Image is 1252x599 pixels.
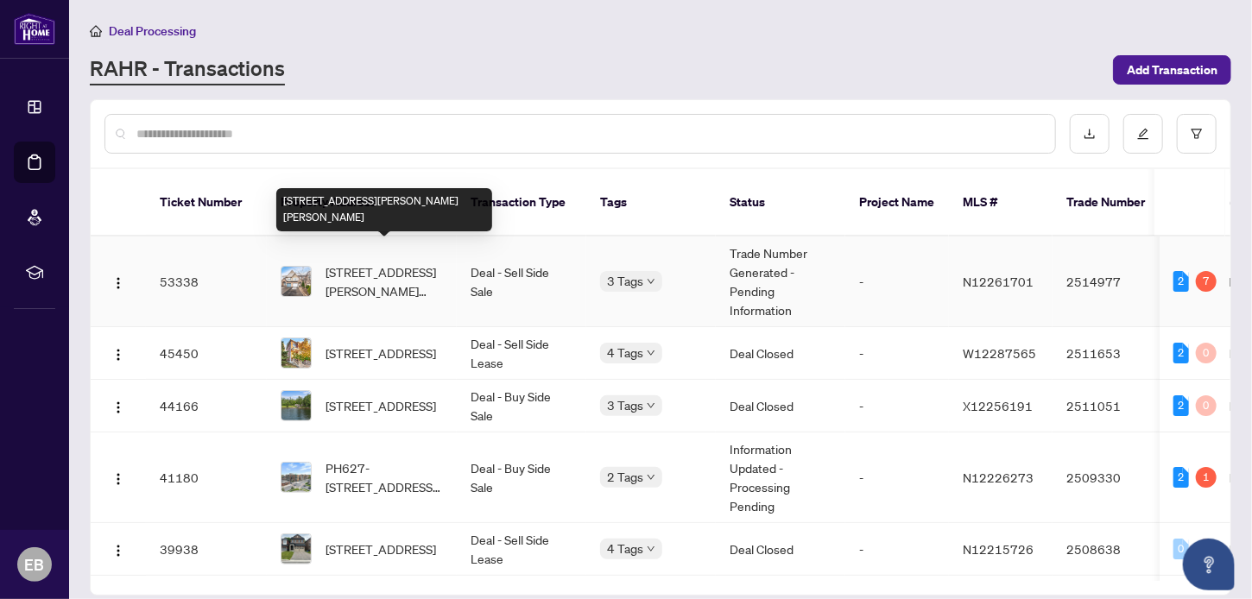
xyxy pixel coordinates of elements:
[111,400,125,414] img: Logo
[146,523,267,576] td: 39938
[647,401,655,410] span: down
[963,345,1036,361] span: W12287565
[146,432,267,523] td: 41180
[607,271,643,291] span: 3 Tags
[845,380,949,432] td: -
[104,392,132,419] button: Logo
[457,432,586,523] td: Deal - Buy Side Sale
[1183,539,1235,590] button: Open asap
[111,544,125,558] img: Logo
[845,432,949,523] td: -
[607,467,643,487] span: 2 Tags
[1196,271,1217,292] div: 7
[1113,55,1231,85] button: Add Transaction
[1053,327,1173,380] td: 2511653
[949,169,1053,236] th: MLS #
[1127,56,1217,84] span: Add Transaction
[716,523,845,576] td: Deal Closed
[326,344,436,363] span: [STREET_ADDRESS]
[1173,271,1189,292] div: 2
[647,349,655,357] span: down
[647,277,655,286] span: down
[281,534,311,564] img: thumbnail-img
[716,169,845,236] th: Status
[457,236,586,327] td: Deal - Sell Side Sale
[104,268,132,295] button: Logo
[1053,523,1173,576] td: 2508638
[1053,236,1173,327] td: 2514977
[1137,128,1149,140] span: edit
[457,523,586,576] td: Deal - Sell Side Lease
[1173,539,1189,559] div: 0
[326,262,443,300] span: [STREET_ADDRESS][PERSON_NAME][PERSON_NAME]
[716,236,845,327] td: Trade Number Generated - Pending Information
[716,327,845,380] td: Deal Closed
[1173,395,1189,416] div: 2
[1191,128,1203,140] span: filter
[146,327,267,380] td: 45450
[607,539,643,558] span: 4 Tags
[1053,432,1173,523] td: 2509330
[457,327,586,380] td: Deal - Sell Side Lease
[845,169,949,236] th: Project Name
[326,539,436,558] span: [STREET_ADDRESS]
[267,169,457,236] th: Property Address
[281,391,311,420] img: thumbnail-img
[146,380,267,432] td: 44166
[647,545,655,553] span: down
[104,535,132,563] button: Logo
[104,339,132,367] button: Logo
[1196,395,1217,416] div: 0
[281,463,311,492] img: thumbnail-img
[111,276,125,290] img: Logo
[281,338,311,368] img: thumbnail-img
[1053,169,1173,236] th: Trade Number
[1123,114,1163,154] button: edit
[716,380,845,432] td: Deal Closed
[25,552,45,577] span: EB
[457,380,586,432] td: Deal - Buy Side Sale
[326,458,443,496] span: PH627-[STREET_ADDRESS][PERSON_NAME]
[1173,343,1189,363] div: 2
[1196,343,1217,363] div: 0
[607,395,643,415] span: 3 Tags
[1084,128,1096,140] span: download
[1173,467,1189,488] div: 2
[90,25,102,37] span: home
[326,396,436,415] span: [STREET_ADDRESS]
[276,188,492,231] div: [STREET_ADDRESS][PERSON_NAME][PERSON_NAME]
[647,473,655,482] span: down
[111,348,125,362] img: Logo
[845,327,949,380] td: -
[281,267,311,296] img: thumbnail-img
[90,54,285,85] a: RAHR - Transactions
[607,343,643,363] span: 4 Tags
[1053,380,1173,432] td: 2511051
[111,472,125,486] img: Logo
[716,432,845,523] td: Information Updated - Processing Pending
[146,169,267,236] th: Ticket Number
[963,398,1033,413] span: X12256191
[1196,467,1217,488] div: 1
[1177,114,1217,154] button: filter
[845,236,949,327] td: -
[586,169,716,236] th: Tags
[14,13,55,45] img: logo
[457,169,586,236] th: Transaction Type
[963,541,1034,557] span: N12215726
[109,23,196,39] span: Deal Processing
[104,463,132,491] button: Logo
[146,236,267,327] td: 53338
[963,274,1034,289] span: N12261701
[1070,114,1110,154] button: download
[845,523,949,576] td: -
[963,470,1034,485] span: N12226273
